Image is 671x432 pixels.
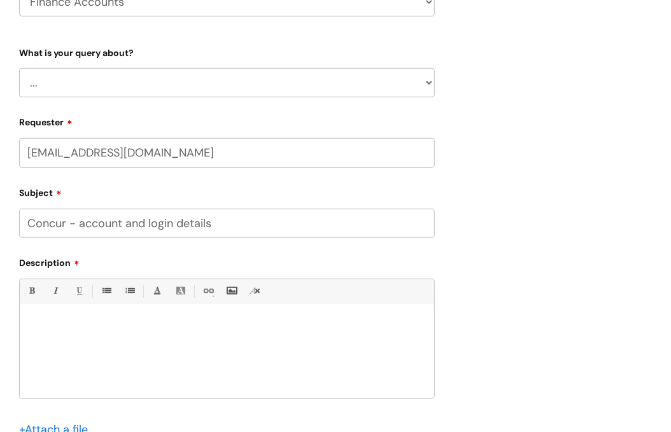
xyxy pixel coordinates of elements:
label: Description [19,253,435,268]
a: Remove formatting (Ctrl-\) [247,283,263,299]
input: Email [19,138,435,167]
a: • Unordered List (Ctrl-Shift-7) [98,283,114,299]
a: Link [200,283,216,299]
a: Bold (Ctrl-B) [24,283,39,299]
a: Insert Image... [223,283,239,299]
a: Font Color [149,283,165,299]
a: 1. Ordered List (Ctrl-Shift-8) [122,283,138,299]
a: Italic (Ctrl-I) [47,283,63,299]
label: What is your query about? [19,45,435,59]
label: Requester [19,113,435,128]
a: Back Color [173,283,188,299]
a: Underline(Ctrl-U) [71,283,87,299]
label: Subject [19,183,435,199]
